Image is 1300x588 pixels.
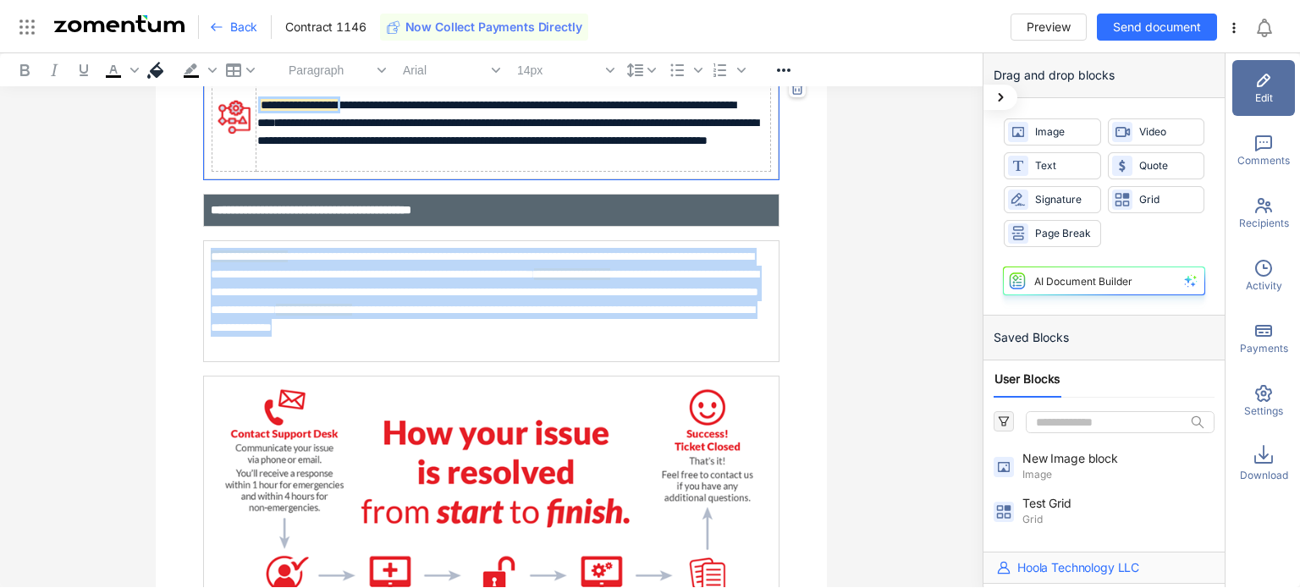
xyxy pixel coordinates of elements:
[1035,226,1093,242] span: Page Break
[1108,186,1205,213] div: Grid
[1004,220,1101,247] div: Page Break
[1027,18,1071,36] span: Preview
[1232,310,1295,366] div: Payments
[230,19,257,36] span: Back
[1022,450,1149,467] span: New Image block
[621,58,662,82] button: Line height
[99,58,141,82] div: Text color Black
[1004,118,1101,146] div: Image
[1139,158,1197,174] span: Quote
[1035,124,1093,140] span: Image
[1017,559,1139,576] span: Hoola Technology LLC
[1034,275,1132,288] div: AI Document Builder
[983,447,1225,486] div: New Image blockImage
[983,53,1225,98] div: Drag and drop blocks
[40,58,69,82] button: Italic
[1022,512,1211,527] span: Grid
[1239,216,1289,231] span: Recipients
[769,58,798,82] button: Reveal or hide additional toolbar items
[1004,186,1101,213] div: Signature
[1232,436,1295,492] div: Download
[1232,185,1295,241] div: Recipients
[220,58,261,82] button: Table
[1246,278,1282,294] span: Activity
[998,415,1010,427] span: filter
[1232,60,1295,116] div: Edit
[282,58,392,82] button: Block Paragraph
[983,492,1225,530] div: Test GridGrid
[285,19,366,36] span: Contract 1146
[1022,467,1211,482] span: Image
[1139,192,1197,208] span: Grid
[994,371,1060,387] span: User Blocks
[1139,124,1197,140] span: Video
[1004,152,1101,179] div: Text
[706,58,748,82] div: Numbered list
[1232,373,1295,429] div: Settings
[1097,14,1217,41] button: Send document
[1108,118,1205,146] div: Video
[213,96,255,138] img: e84e8789e4cc40e1bedfee167ac8cf80.png
[1113,18,1201,36] span: Send document
[1255,91,1273,106] span: Edit
[983,316,1225,360] div: Saved Blocks
[517,63,600,77] span: 14px
[994,411,1014,431] button: filter
[1232,248,1295,304] div: Activity
[1108,152,1205,179] div: Quote
[10,58,39,82] button: Bold
[380,14,589,41] button: Now Collect Payments Directly
[403,63,486,77] span: Arial
[663,58,705,82] div: Bullet list
[1035,158,1093,174] span: Text
[142,58,176,82] button: Block Color
[510,58,620,82] button: Font size 14px
[1232,123,1295,179] div: Comments
[1022,495,1149,512] span: Test Grid
[1011,14,1087,41] button: Preview
[1240,341,1288,356] span: Payments
[405,19,582,36] span: Now Collect Payments Directly
[1244,404,1283,419] span: Settings
[69,58,98,82] button: Underline
[1035,192,1093,208] span: Signature
[1254,8,1288,47] div: Notifications
[396,58,506,82] button: Font Arial
[54,15,185,32] img: Zomentum Logo
[177,58,219,82] div: Background color Black
[289,63,372,77] span: Paragraph
[1240,468,1288,483] span: Download
[1237,153,1290,168] span: Comments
